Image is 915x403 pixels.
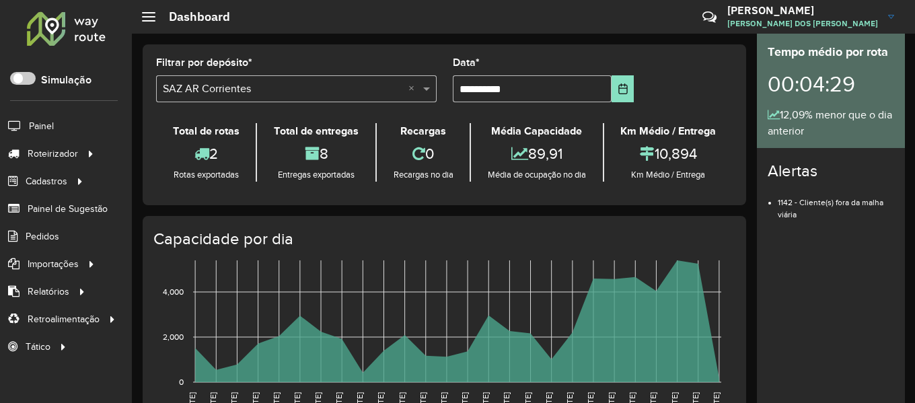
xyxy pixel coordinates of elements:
[26,340,50,354] span: Tático
[29,119,54,133] span: Painel
[260,123,371,139] div: Total de entregas
[179,377,184,386] text: 0
[474,139,599,168] div: 89,91
[41,72,91,88] label: Simulação
[28,147,78,161] span: Roteirizador
[474,123,599,139] div: Média Capacidade
[156,54,252,71] label: Filtrar por depósito
[727,4,878,17] h3: [PERSON_NAME]
[26,174,67,188] span: Cadastros
[260,168,371,182] div: Entregas exportadas
[474,168,599,182] div: Média de ocupação no dia
[155,9,230,24] h2: Dashboard
[695,3,724,32] a: Contato Rápido
[26,229,59,244] span: Pedidos
[768,43,894,61] div: Tempo médio por rota
[159,168,252,182] div: Rotas exportadas
[727,17,878,30] span: [PERSON_NAME] DOS [PERSON_NAME]
[163,332,184,341] text: 2,000
[408,81,420,97] span: Clear all
[608,168,729,182] div: Km Médio / Entrega
[608,123,729,139] div: Km Médio / Entrega
[768,161,894,181] h4: Alertas
[260,139,371,168] div: 8
[608,139,729,168] div: 10,894
[28,312,100,326] span: Retroalimentação
[768,61,894,107] div: 00:04:29
[28,285,69,299] span: Relatórios
[453,54,480,71] label: Data
[380,139,466,168] div: 0
[153,229,733,249] h4: Capacidade por dia
[380,123,466,139] div: Recargas
[28,257,79,271] span: Importações
[159,139,252,168] div: 2
[612,75,634,102] button: Choose Date
[163,287,184,296] text: 4,000
[768,107,894,139] div: 12,09% menor que o dia anterior
[159,123,252,139] div: Total de rotas
[778,186,894,221] li: 1142 - Cliente(s) fora da malha viária
[28,202,108,216] span: Painel de Sugestão
[380,168,466,182] div: Recargas no dia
